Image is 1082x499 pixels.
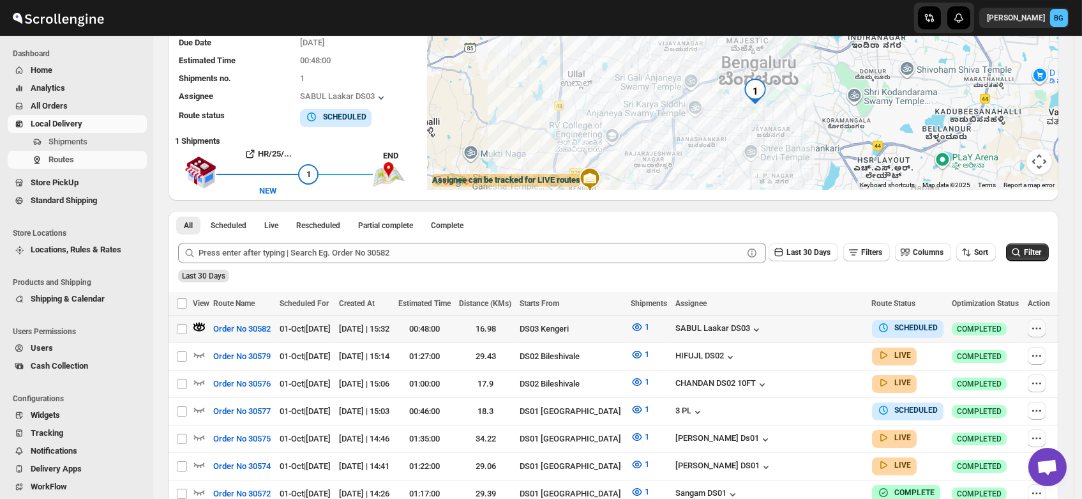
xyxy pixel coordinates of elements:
[957,406,1002,417] span: COMPLETED
[1003,181,1055,188] a: Report a map error
[895,461,912,470] b: LIVE
[459,323,512,335] div: 16.98
[206,374,278,394] button: Order No 30576
[213,433,271,445] span: Order No 30575
[675,433,772,446] button: [PERSON_NAME] Ds01
[49,155,74,164] span: Routes
[264,220,278,231] span: Live
[877,431,912,444] button: LIVE
[675,378,769,391] button: CHANDAN DS02 10FT
[623,399,657,420] button: 1
[193,299,209,308] span: View
[520,433,623,445] div: DS01 [GEOGRAPHIC_DATA]
[860,181,915,190] button: Keyboard shortcuts
[872,299,916,308] span: Route Status
[987,13,1045,23] p: [PERSON_NAME]
[520,405,623,418] div: DS01 [GEOGRAPHIC_DATA]
[300,91,387,104] button: SABUL Laakar DS03
[8,460,147,478] button: Delivery Apps
[675,461,772,473] button: [PERSON_NAME] DS01
[645,432,649,441] span: 1
[8,61,147,79] button: Home
[623,372,657,392] button: 1
[13,49,147,59] span: Dashboard
[8,406,147,424] button: Widgets
[979,8,1069,28] button: User menu
[280,461,331,471] span: 01-Oct | [DATE]
[206,346,278,367] button: Order No 30579
[179,38,211,47] span: Due Date
[280,379,331,388] span: 01-Oct | [DATE]
[675,406,704,418] div: 3 PL
[895,243,951,261] button: Columns
[675,323,763,336] button: SABUL Laakar DS03
[280,434,331,443] span: 01-Oct | [DATE]
[974,248,988,257] span: Sort
[182,272,225,280] span: Last 30 Days
[430,173,472,190] img: Google
[213,323,271,335] span: Order No 30582
[31,343,53,353] span: Users
[10,2,106,34] img: ScrollEngine
[13,277,147,288] span: Products and Shipping
[398,350,451,363] div: 01:27:00
[895,351,912,360] b: LIVE
[877,459,912,472] button: LIVE
[31,83,65,93] span: Analytics
[1026,149,1052,174] button: Map camera controls
[398,299,451,308] span: Estimated Time
[31,119,82,128] span: Local Delivery
[459,460,512,473] div: 29.06
[31,101,68,111] span: All Orders
[383,150,421,162] div: END
[895,433,912,442] b: LIVE
[843,243,890,261] button: Filters
[300,73,304,83] span: 1
[213,378,271,390] span: Order No 30576
[645,404,649,414] span: 1
[952,299,1019,308] span: Optimization Status
[169,130,220,146] b: 1 Shipments
[339,323,390,335] div: [DATE] | 15:32
[184,148,216,197] img: shop.svg
[431,220,463,231] span: Complete
[31,178,79,187] span: Store PickUp
[8,151,147,169] button: Routes
[520,350,623,363] div: DS02 Bileshivale
[631,299,667,308] span: Shipments
[645,377,649,387] span: 1
[895,323,938,332] b: SCHEDULED
[305,111,366,123] button: SCHEDULED
[459,378,512,390] div: 17.9
[645,459,649,469] span: 1
[1028,299,1050,308] span: Action
[922,181,970,188] span: Map data ©2025
[31,410,60,420] span: Widgets
[520,460,623,473] div: DS01 [GEOGRAPHIC_DATA]
[179,91,213,101] span: Assignee
[280,489,331,498] span: 01-Oct | [DATE]
[645,349,649,359] span: 1
[8,478,147,496] button: WorkFlow
[280,406,331,416] span: 01-Oct | [DATE]
[459,433,512,445] div: 34.22
[861,248,882,257] span: Filters
[8,424,147,442] button: Tracking
[306,169,311,179] span: 1
[8,79,147,97] button: Analytics
[1055,14,1064,22] text: BG
[206,401,278,422] button: Order No 30577
[31,294,105,303] span: Shipping & Calendar
[675,351,737,364] button: HIFUJL DS02
[31,196,97,205] span: Standard Shipping
[8,357,147,375] button: Cash Collection
[957,379,1002,389] span: COMPLETED
[623,427,657,447] button: 1
[339,299,375,308] span: Created At
[398,433,451,445] div: 01:35:00
[1050,9,1068,27] span: Brajesh Giri
[786,248,830,257] span: Last 30 Days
